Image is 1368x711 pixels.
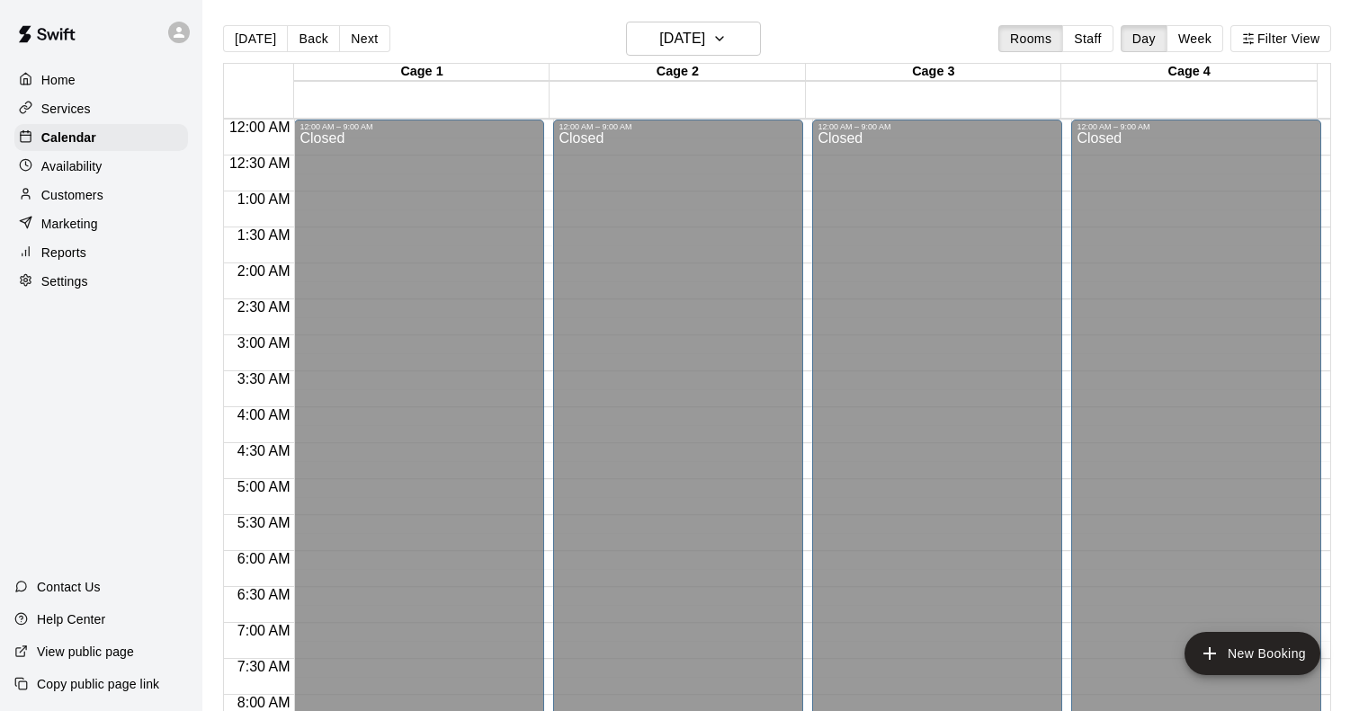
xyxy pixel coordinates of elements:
button: add [1185,632,1320,675]
span: 6:00 AM [233,551,295,566]
span: 5:30 AM [233,515,295,530]
p: Settings [41,272,88,290]
p: View public page [37,643,134,661]
button: Staff [1062,25,1113,52]
button: Back [287,25,340,52]
button: Week [1167,25,1223,52]
span: 7:30 AM [233,659,295,674]
div: 12:00 AM – 9:00 AM [559,122,798,131]
p: Contact Us [37,578,101,596]
div: 12:00 AM – 9:00 AM [1077,122,1316,131]
a: Calendar [14,124,188,151]
span: 12:00 AM [225,120,295,135]
span: 7:00 AM [233,623,295,638]
button: [DATE] [626,22,761,56]
span: 5:00 AM [233,479,295,494]
span: 3:30 AM [233,371,295,387]
a: Marketing [14,210,188,237]
p: Help Center [37,610,105,628]
p: Services [41,100,91,118]
div: 12:00 AM – 9:00 AM [818,122,1057,131]
p: Reports [41,244,86,262]
span: 4:30 AM [233,443,295,458]
button: Next [339,25,389,52]
span: 8:00 AM [233,695,295,710]
button: Rooms [998,25,1063,52]
button: Day [1121,25,1167,52]
p: Copy public page link [37,675,159,693]
span: 1:00 AM [233,191,295,207]
p: Calendar [41,129,96,147]
p: Marketing [41,215,98,233]
p: Customers [41,186,103,204]
div: Cage 2 [550,64,805,81]
span: 6:30 AM [233,587,295,602]
span: 3:00 AM [233,335,295,351]
p: Home [41,71,76,89]
a: Customers [14,182,188,209]
button: [DATE] [223,25,288,52]
h6: [DATE] [659,26,705,51]
span: 12:30 AM [225,156,295,171]
span: 2:00 AM [233,263,295,279]
div: Cage 1 [294,64,550,81]
span: 2:30 AM [233,299,295,315]
div: 12:00 AM – 9:00 AM [300,122,539,131]
a: Availability [14,153,188,180]
a: Services [14,95,188,122]
a: Settings [14,268,188,295]
span: 4:00 AM [233,407,295,422]
p: Availability [41,157,103,175]
div: Cage 4 [1061,64,1317,81]
div: Cage 3 [806,64,1061,81]
button: Filter View [1230,25,1331,52]
span: 1:30 AM [233,227,295,243]
a: Home [14,67,188,93]
a: Reports [14,239,188,266]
